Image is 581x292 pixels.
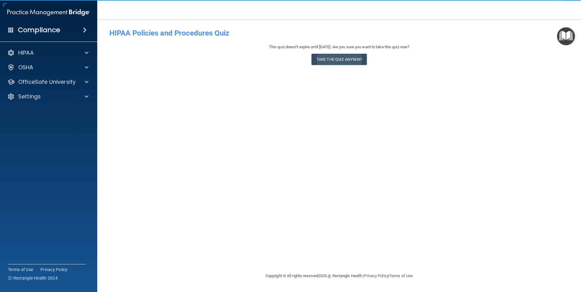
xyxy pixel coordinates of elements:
button: Take the quiz anyway! [311,54,367,65]
button: Open Resource Center [557,27,575,45]
h4: Compliance [18,26,60,34]
div: This quiz doesn’t expire until [DATE]. Are you sure you want to take this quiz now? [109,43,569,51]
a: Terms of Use [389,273,413,278]
p: OfficeSafe University [18,78,76,86]
p: Settings [18,93,41,100]
a: Terms of Use [8,267,33,273]
a: OfficeSafe University [7,78,88,86]
p: OSHA [18,64,33,71]
h4: HIPAA Policies and Procedures Quiz [109,29,569,37]
a: OSHA [7,64,88,71]
a: HIPAA [7,49,88,56]
a: Settings [7,93,88,100]
p: HIPAA [18,49,34,56]
a: Privacy Policy [40,267,68,273]
a: Privacy Policy [364,273,388,278]
span: Ⓒ Rectangle Health 2024 [8,275,58,281]
div: Copyright © All rights reserved 2025 @ Rectangle Health | | [228,266,450,286]
img: PMB logo [7,6,90,19]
